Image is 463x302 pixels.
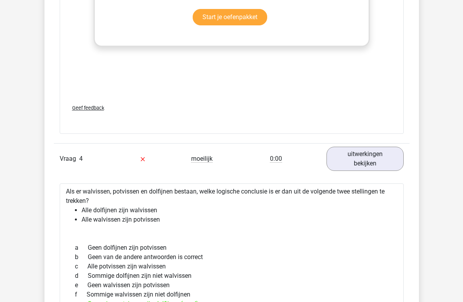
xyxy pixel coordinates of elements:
[193,9,267,25] a: Start je oefenpakket
[270,155,282,163] span: 0:00
[69,262,394,271] div: Alle potvissen zijn walvissen
[75,262,87,271] span: c
[69,271,394,281] div: Sommige dolfijnen zijn niet walvissen
[191,155,213,163] span: moeilijk
[69,243,394,252] div: Geen dolfijnen zijn potvissen
[69,290,394,299] div: Sommige walvissen zijn niet dolfijnen
[75,252,88,262] span: b
[82,215,397,224] li: Alle walvissen zijn potvissen
[82,206,397,215] li: Alle dolfijnen zijn walvissen
[72,105,104,111] span: Geef feedback
[75,290,87,299] span: f
[79,155,83,162] span: 4
[60,154,79,163] span: Vraag
[69,281,394,290] div: Geen walvissen zijn potvissen
[326,147,404,171] a: uitwerkingen bekijken
[75,271,88,281] span: d
[75,281,87,290] span: e
[75,243,88,252] span: a
[69,252,394,262] div: Geen van de andere antwoorden is correct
